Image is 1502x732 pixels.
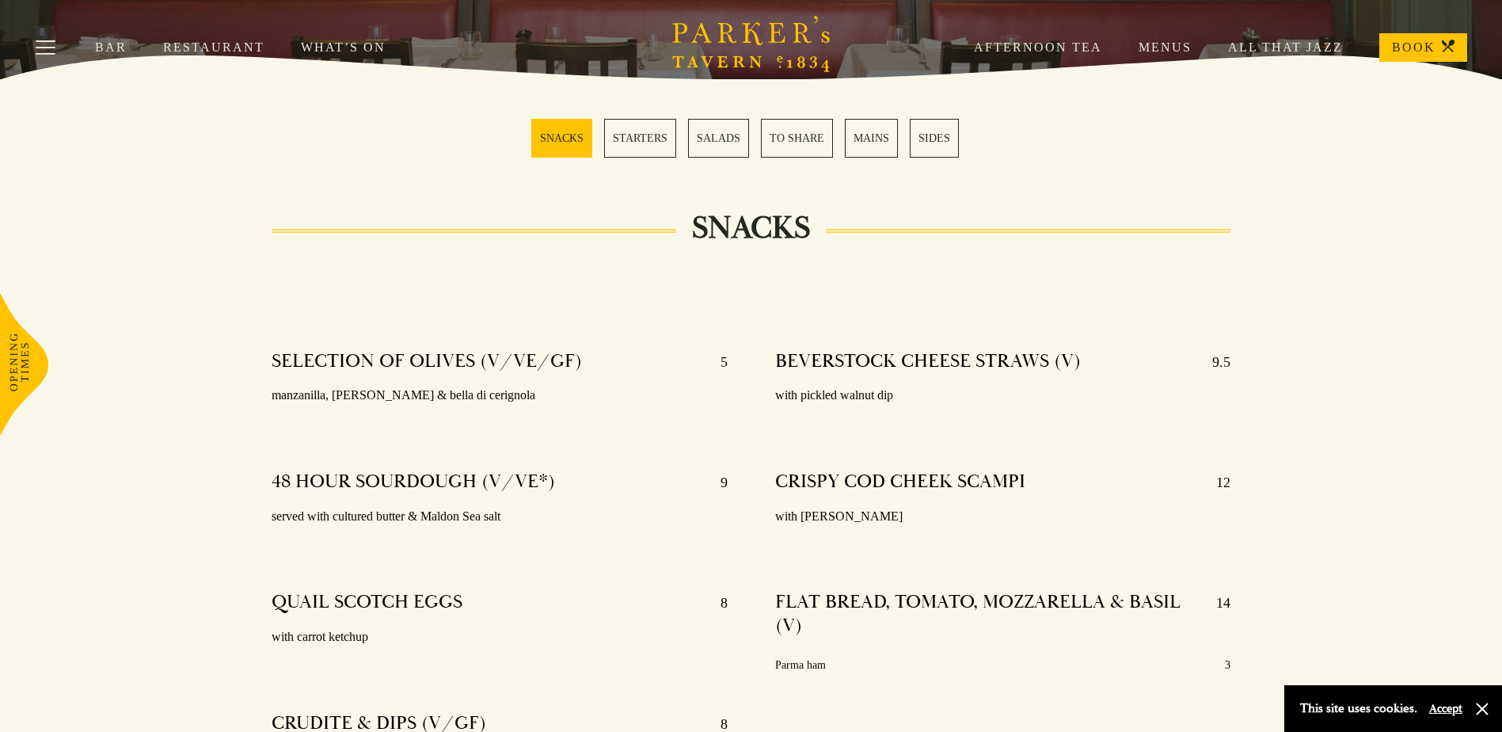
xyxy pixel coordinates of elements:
p: Parma ham [775,655,826,675]
p: 9.5 [1196,349,1230,375]
p: 3 [1225,655,1230,675]
p: 14 [1200,590,1230,638]
p: This site uses cookies. [1300,697,1417,720]
button: Accept [1429,701,1462,716]
p: 5 [705,349,728,375]
p: manzanilla, [PERSON_NAME] & bella di cerignola [272,384,727,407]
button: Close and accept [1474,701,1490,717]
h4: SELECTION OF OLIVES (V/VE/GF) [272,349,582,375]
a: 1 / 6 [531,119,592,158]
h2: SNACKS [676,209,826,247]
p: with carrot ketchup [272,626,727,649]
p: 12 [1200,470,1230,495]
a: 2 / 6 [604,119,676,158]
h4: 48 HOUR SOURDOUGH (V/VE*) [272,470,555,495]
p: 9 [705,470,728,495]
p: with pickled walnut dip [775,384,1230,407]
a: 6 / 6 [910,119,959,158]
h4: FLAT BREAD, TOMATO, MOZZARELLA & BASIL (V) [775,590,1200,638]
p: with [PERSON_NAME] [775,505,1230,528]
h4: BEVERSTOCK CHEESE STRAWS (V) [775,349,1081,375]
a: 4 / 6 [761,119,833,158]
p: served with cultured butter & Maldon Sea salt [272,505,727,528]
a: 5 / 6 [845,119,898,158]
p: 8 [705,590,728,616]
a: 3 / 6 [688,119,749,158]
h4: CRISPY COD CHEEK SCAMPI [775,470,1025,495]
h4: QUAIL SCOTCH EGGS [272,590,462,616]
